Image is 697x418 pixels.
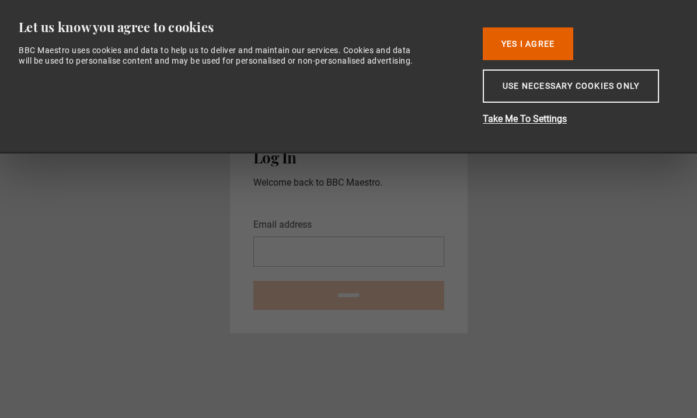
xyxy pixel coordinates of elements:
[483,112,670,126] button: Take Me To Settings
[253,149,444,166] h2: Log In
[19,45,420,66] div: BBC Maestro uses cookies and data to help us to deliver and maintain our services. Cookies and da...
[253,218,312,232] label: Email address
[253,176,444,190] p: Welcome back to BBC Maestro.
[483,27,573,60] button: Yes I Agree
[19,19,465,36] div: Let us know you agree to cookies
[483,69,659,103] button: Use necessary cookies only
